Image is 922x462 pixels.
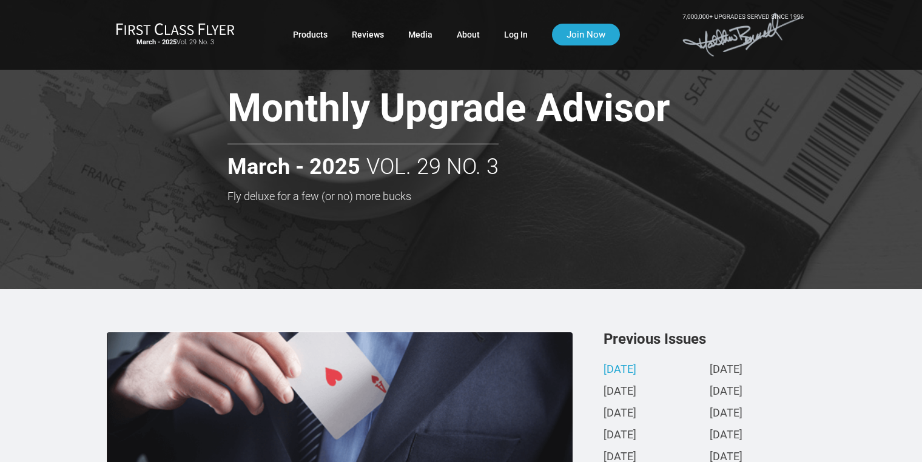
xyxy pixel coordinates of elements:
h3: Previous Issues [604,332,816,346]
a: [DATE] [710,407,742,420]
small: Vol. 29 No. 3 [116,38,235,47]
h2: Vol. 29 No. 3 [227,144,499,179]
h1: Monthly Upgrade Advisor [227,87,755,134]
h3: Fly deluxe for a few (or no) more bucks [227,190,755,203]
strong: March - 2025 [227,155,360,179]
a: [DATE] [710,386,742,398]
a: [DATE] [604,407,636,420]
a: [DATE] [604,429,636,442]
a: First Class FlyerMarch - 2025Vol. 29 No. 3 [116,22,235,47]
a: Join Now [552,24,620,45]
a: [DATE] [710,429,742,442]
a: [DATE] [604,386,636,398]
a: Products [293,24,328,45]
a: Log In [504,24,528,45]
a: Media [408,24,432,45]
a: About [457,24,480,45]
a: [DATE] [604,364,636,377]
img: First Class Flyer [116,22,235,35]
strong: March - 2025 [136,38,177,46]
a: [DATE] [710,364,742,377]
a: Reviews [352,24,384,45]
